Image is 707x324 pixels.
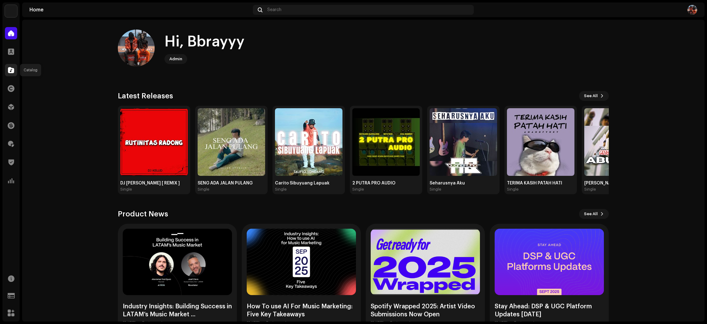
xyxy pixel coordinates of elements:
div: Admin [169,55,182,63]
img: e0da1e75-51bb-48e8-b89a-af9921f343bd [118,30,155,66]
div: Stay Ahead: DSP & UGC Platform Updates [DATE] [495,302,604,318]
h3: Latest Releases [118,91,173,101]
img: e0da1e75-51bb-48e8-b89a-af9921f343bd [687,5,697,15]
div: Single [352,187,364,192]
img: 26da94d8-ff34-402a-9566-746b49fd89a9 [507,108,574,176]
span: See All [584,208,598,220]
div: Home [29,7,250,12]
div: 2 PUTRA PRO AUDIO [352,181,420,186]
img: 63f28ddc-65c3-4c09-91ed-eb73fbbae784 [120,108,188,176]
img: 882533f3-704b-4a67-93d1-9a18bb4ba597 [275,108,342,176]
div: [PERSON_NAME] [584,181,652,186]
img: 94afe2aa-3470-4209-9ed3-78d6e1f03e9e [584,108,652,176]
div: TERIMA KASIH PATAH HATI [507,181,574,186]
img: 64f15ab7-a28a-4bb5-a164-82594ec98160 [5,5,17,17]
button: See All [579,209,609,219]
div: Seharusnya Aku [430,181,497,186]
div: Single [584,187,596,192]
img: b4755b68-b490-483e-8238-bc617f016a47 [352,108,420,176]
div: Single [507,187,519,192]
button: See All [579,91,609,101]
div: Single [275,187,287,192]
div: DJ [PERSON_NAME] [ REMIX ] [120,181,188,186]
img: 4ea28f26-09fd-4091-8ed6-fa398c5f7171 [430,108,497,176]
div: SENG ADA JALAN PULANG [198,181,265,186]
div: How To use AI For Music Marketing: Five Key Takeaways [247,302,356,318]
div: Single [120,187,132,192]
div: Spotify Wrapped 2025: Artist Video Submissions Now Open [371,302,480,318]
div: Single [198,187,209,192]
span: Search [267,7,281,12]
h3: Product News [118,209,168,219]
div: Industry Insights: Building Success in LATAM’s Music Market ... [123,302,232,318]
div: Single [430,187,441,192]
span: See All [584,90,598,102]
img: 861d94d7-a655-4cc9-b216-272411e12a99 [198,108,265,176]
div: Hi, Bbrayyy [164,32,245,52]
div: Carito Sibuyuang Lapuak [275,181,342,186]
